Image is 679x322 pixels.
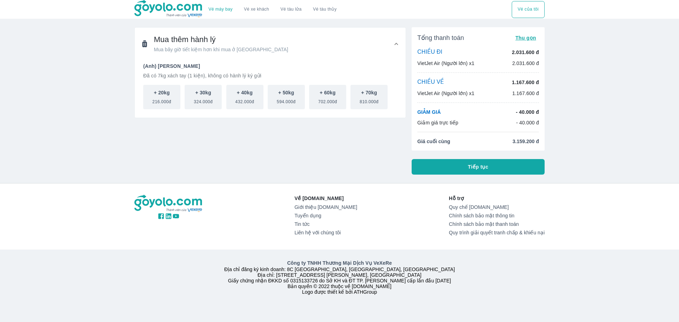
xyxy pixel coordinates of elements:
[209,7,233,12] a: Vé máy bay
[449,195,545,202] p: Hỗ trợ
[512,1,545,18] button: Vé của tôi
[309,85,346,109] button: + 60kg702.000đ
[268,85,305,109] button: + 50kg594.000đ
[295,213,357,218] a: Tuyển dụng
[512,49,539,56] p: 2.031.600 đ
[449,213,545,218] a: Chính sách bảo mật thông tin
[515,35,536,41] span: Thu gọn
[449,204,545,210] a: Quy chế [DOMAIN_NAME]
[512,138,539,145] span: 3.159.200 đ
[350,85,388,109] button: + 70kg810.000đ
[154,46,288,53] span: Mua bây giờ tiết kiệm hơn khi mua ở [GEOGRAPHIC_DATA]
[143,72,397,79] p: Đã có 7kg xách tay (1 kiện), không có hành lý ký gửi
[143,85,397,109] div: scrollable baggage options
[203,1,342,18] div: choose transportation mode
[360,96,378,105] span: 810.000đ
[449,221,545,227] a: Chính sách bảo mật thanh toán
[449,230,545,235] a: Quy trình giải quyết tranh chấp & khiếu nại
[136,259,543,267] p: Công ty TNHH Thương Mại Dịch Vụ VeXeRe
[412,159,545,175] button: Tiếp tục
[417,48,442,56] p: CHIỀU ĐI
[143,63,397,70] p: (Anh) [PERSON_NAME]
[417,78,444,86] p: CHIỀU VỀ
[154,35,288,45] span: Mua thêm hành lý
[417,34,464,42] span: Tổng thanh toán
[516,109,539,116] p: - 40.000 đ
[235,96,254,105] span: 432.000đ
[512,60,539,67] p: 2.031.600 đ
[295,221,357,227] a: Tin tức
[468,163,488,170] span: Tiếp tục
[226,85,263,109] button: + 40kg432.000đ
[295,204,357,210] a: Giới thiệu [DOMAIN_NAME]
[244,7,269,12] a: Vé xe khách
[512,90,539,97] p: 1.167.600 đ
[512,79,539,86] p: 1.167.600 đ
[512,1,545,18] div: choose transportation mode
[278,89,294,96] p: + 50kg
[295,195,357,202] p: Về [DOMAIN_NAME]
[130,259,549,295] div: Địa chỉ đăng ký kinh doanh: 8C [GEOGRAPHIC_DATA], [GEOGRAPHIC_DATA], [GEOGRAPHIC_DATA] Địa chỉ: [...
[417,60,474,67] p: VietJet Air (Người lớn) x1
[516,119,539,126] p: - 40.000 đ
[277,96,296,105] span: 594.000đ
[307,1,342,18] button: Vé tàu thủy
[143,85,180,109] button: + 20kg216.000đ
[195,89,211,96] p: + 30kg
[417,119,458,126] p: Giảm giá trực tiếp
[134,195,203,212] img: logo
[320,89,336,96] p: + 60kg
[275,1,307,18] a: Vé tàu lửa
[417,138,450,145] span: Giá cuối cùng
[295,230,357,235] a: Liên hệ với chúng tôi
[154,89,170,96] p: + 20kg
[417,90,474,97] p: VietJet Air (Người lớn) x1
[237,89,253,96] p: + 40kg
[185,85,222,109] button: + 30kg324.000đ
[135,60,406,118] div: Mua thêm hành lýMua bây giờ tiết kiệm hơn khi mua ở [GEOGRAPHIC_DATA]
[135,28,406,60] div: Mua thêm hành lýMua bây giờ tiết kiệm hơn khi mua ở [GEOGRAPHIC_DATA]
[318,96,337,105] span: 702.000đ
[512,33,539,43] button: Thu gọn
[361,89,377,96] p: + 70kg
[152,96,171,105] span: 216.000đ
[417,109,441,116] p: GIẢM GIÁ
[194,96,213,105] span: 324.000đ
